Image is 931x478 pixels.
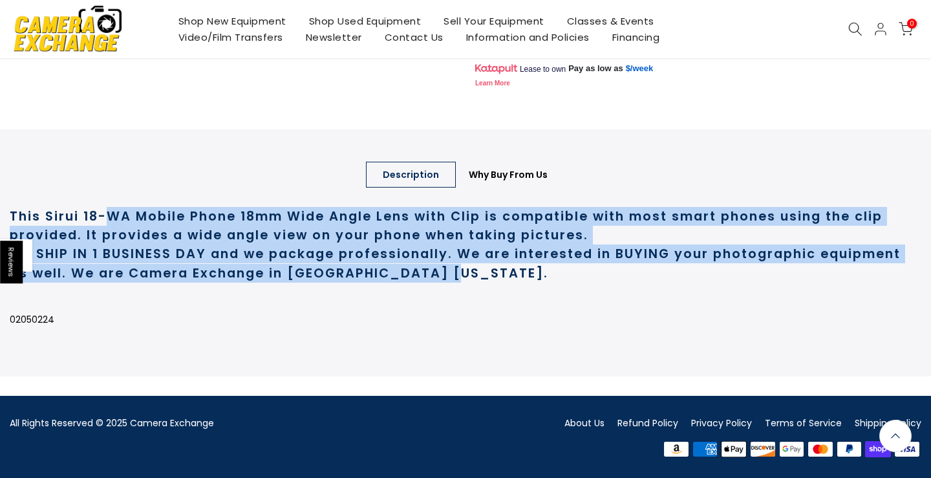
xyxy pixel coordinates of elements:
[520,64,566,74] span: Lease to own
[835,439,864,459] img: paypal
[720,439,749,459] img: apple pay
[765,417,842,429] a: Terms of Service
[452,162,564,188] a: Why Buy From Us
[907,19,917,28] span: 0
[626,63,654,74] a: $/week
[10,245,901,281] strong: WE SHIP IN 1 BUSINESS DAY and we package professionally. We are interested in BUYING your photogr...
[892,439,921,459] img: visa
[864,439,893,459] img: shopify pay
[749,439,778,459] img: discover
[601,29,671,45] a: Financing
[564,417,605,429] a: About Us
[167,13,297,29] a: Shop New Equipment
[167,29,294,45] a: Video/Film Transfers
[691,417,752,429] a: Privacy Policy
[899,22,913,36] a: 0
[662,439,691,459] img: amazon payments
[806,439,835,459] img: master
[366,162,456,188] a: Description
[373,29,455,45] a: Contact Us
[10,208,883,244] strong: This Sirui 18-WA Mobile Phone 18mm Wide Angle Lens with Clip is compatible with most smart phones...
[568,63,623,74] span: Pay as low as
[294,29,373,45] a: Newsletter
[777,439,806,459] img: google pay
[855,417,921,429] a: Shipping Policy
[433,13,556,29] a: Sell Your Equipment
[455,29,601,45] a: Information and Policies
[879,420,912,452] a: Back to the top
[297,13,433,29] a: Shop Used Equipment
[555,13,665,29] a: Classes & Events
[475,80,510,87] a: Learn More
[10,415,456,431] div: All Rights Reserved © 2025 Camera Exchange
[10,312,921,328] p: 02050224
[617,417,678,429] a: Refund Policy
[690,439,720,459] img: american express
